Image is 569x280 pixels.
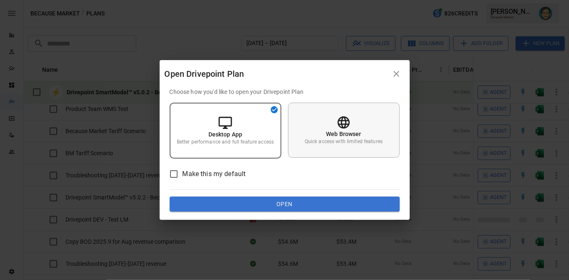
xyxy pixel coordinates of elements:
[326,130,361,138] p: Web Browser
[305,138,383,145] p: Quick access with limited features
[177,139,274,146] p: Better performance and full feature access
[170,88,400,96] p: Choose how you'd like to open your Drivepoint Plan
[208,130,243,139] p: Desktop App
[170,197,400,212] button: Open
[183,169,246,179] span: Make this my default
[165,67,388,81] div: Open Drivepoint Plan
